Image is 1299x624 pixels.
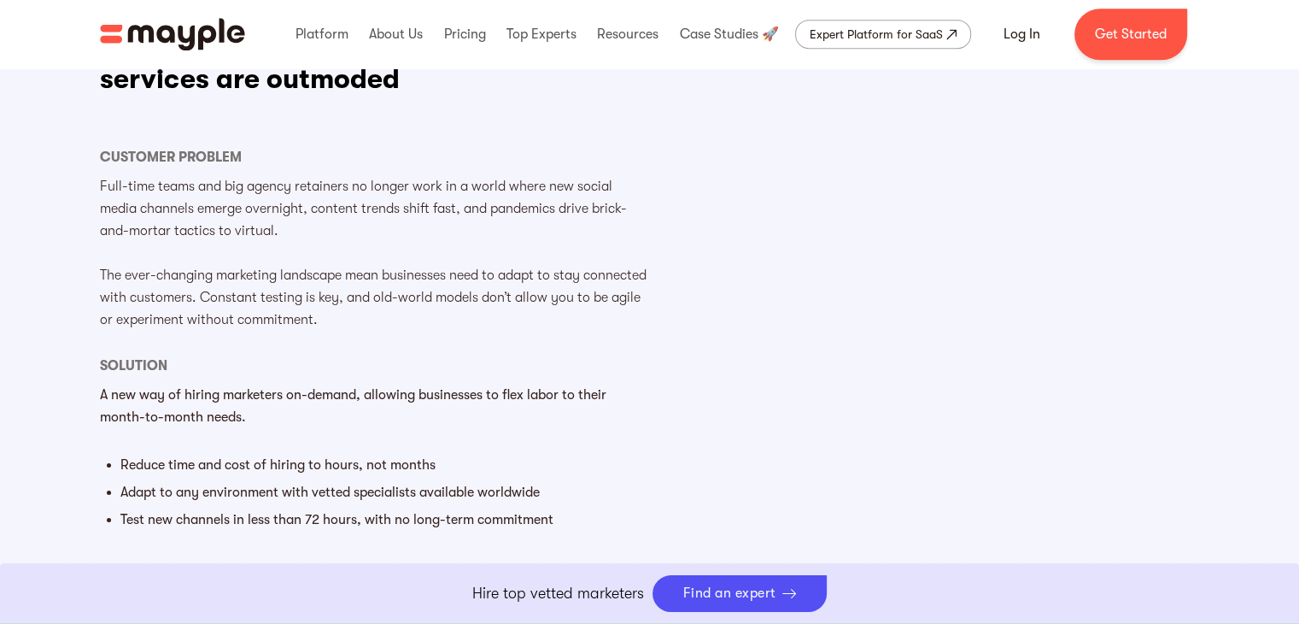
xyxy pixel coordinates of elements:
[100,148,650,167] div: Customer Problem
[472,582,644,605] p: Hire top vetted marketers
[44,44,188,58] div: Domain: [DOMAIN_NAME]
[48,27,84,41] div: v 4.0.25
[100,175,650,331] p: Full-time teams and big agency retainers no longer work in a world where new social media channel...
[189,101,288,112] div: Keywords by Traffic
[100,384,650,428] div: A new way of hiring marketers on-demand, allowing businesses to flex labor to their month-to-mont...
[100,18,245,50] img: Mayple logo
[593,7,663,62] div: Resources
[810,24,943,44] div: Expert Platform for SaaS
[27,27,41,41] img: logo_orange.svg
[1074,9,1187,60] a: Get Started
[291,7,353,62] div: Platform
[27,44,41,58] img: website_grey.svg
[683,586,776,602] div: Find an expert
[46,99,60,113] img: tab_domain_overview_orange.svg
[170,99,184,113] img: tab_keywords_by_traffic_grey.svg
[983,14,1061,55] a: Log In
[100,18,245,50] a: home
[120,509,650,531] li: Test new channels in less than 72 hours, with no long-term commitment
[120,454,650,476] li: Reduce time and cost of hiring to hours, not months
[439,7,489,62] div: Pricing
[502,7,581,62] div: Top Experts
[120,481,650,503] li: Adapt to any environment with vetted specialists available worldwide
[795,20,971,49] a: Expert Platform for SaaS
[100,356,650,375] div: SOLUTION
[65,101,153,112] div: Domain Overview
[365,7,427,62] div: About Us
